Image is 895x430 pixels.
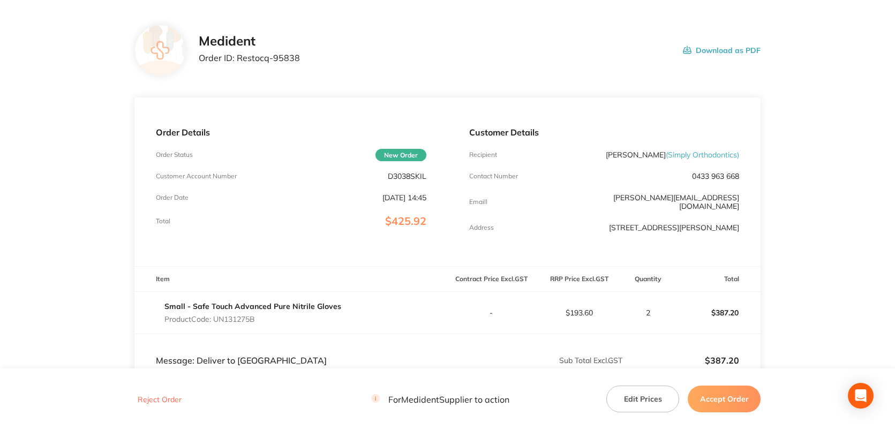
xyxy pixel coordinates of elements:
p: [PERSON_NAME] [606,150,739,159]
p: $193.60 [536,308,622,317]
p: - [448,308,535,317]
p: 2 [623,308,673,317]
p: Recipient [469,151,497,159]
a: Small - Safe Touch Advanced Pure Nitrile Gloves [164,301,341,311]
p: Product Code: UN131275B [164,315,341,323]
p: Customer Account Number [156,172,237,180]
p: Total [156,217,170,225]
a: [PERSON_NAME][EMAIL_ADDRESS][DOMAIN_NAME] [613,193,739,211]
span: $425.92 [385,214,426,228]
td: Message: Deliver to [GEOGRAPHIC_DATA] [134,334,448,366]
button: Reject Order [134,395,185,404]
p: [DATE] 14:45 [382,193,426,202]
p: For Medident Supplier to action [371,394,509,404]
p: $387.20 [674,300,761,326]
p: [STREET_ADDRESS][PERSON_NAME] [609,223,739,232]
span: New Order [375,149,426,161]
p: $387.20 [623,356,739,365]
th: Contract Price Excl. GST [448,267,536,292]
p: Emaill [469,198,487,206]
th: Total [673,267,761,292]
p: Order ID: Restocq- 95838 [199,53,300,63]
button: Edit Prices [606,386,679,412]
span: ( Simply Orthodontics ) [666,150,739,160]
p: Order Status [156,151,193,159]
th: Item [134,267,448,292]
p: Order Details [156,127,426,137]
th: Quantity [623,267,673,292]
p: D3038SKIL [388,172,426,180]
button: Accept Order [688,386,761,412]
p: Order Date [156,194,189,201]
h2: Medident [199,34,300,49]
button: Download as PDF [683,34,761,67]
p: Sub Total Excl. GST [448,356,623,365]
p: 0433 963 668 [692,172,739,180]
p: Customer Details [469,127,740,137]
div: Open Intercom Messenger [848,383,874,409]
p: Contact Number [469,172,518,180]
p: Address [469,224,494,231]
th: RRP Price Excl. GST [535,267,623,292]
